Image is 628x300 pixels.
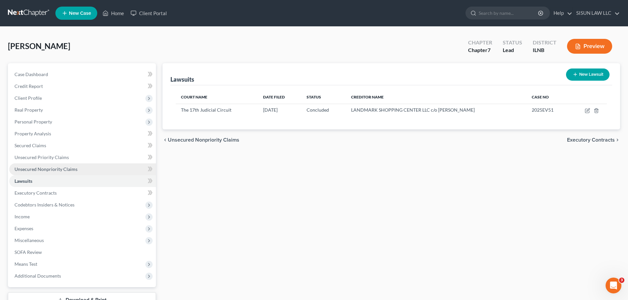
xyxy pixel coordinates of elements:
[15,95,42,101] span: Client Profile
[181,107,231,113] span: The 17th Judicial Circuit
[533,46,556,54] div: ILNB
[307,95,321,99] span: Status
[15,107,43,113] span: Real Property
[181,95,207,99] span: Court Name
[351,107,475,113] span: LANDMARK SHOPPING CENTER LLC c/o [PERSON_NAME]
[619,278,624,283] span: 3
[15,178,32,184] span: Lawsuits
[15,131,51,136] span: Property Analysis
[15,166,77,172] span: Unsecured Nonpriority Claims
[9,175,156,187] a: Lawsuits
[9,151,156,163] a: Unsecured Priority Claims
[573,7,620,19] a: SISUN LAW LLC
[9,163,156,175] a: Unsecured Nonpriority Claims
[566,68,610,81] button: New Lawsuit
[567,39,612,54] button: Preview
[9,128,156,140] a: Property Analysis
[163,137,168,143] i: chevron_left
[567,137,620,143] button: Executory Contracts chevron_right
[15,190,57,196] span: Executory Contracts
[263,107,278,113] span: [DATE]
[15,154,69,160] span: Unsecured Priority Claims
[550,7,572,19] a: Help
[567,137,615,143] span: Executory Contracts
[532,107,553,113] span: 2025EV51
[15,71,48,77] span: Case Dashboard
[15,273,61,279] span: Additional Documents
[615,137,620,143] i: chevron_right
[163,137,239,143] button: chevron_left Unsecured Nonpriority Claims
[503,39,522,46] div: Status
[9,80,156,92] a: Credit Report
[351,95,384,99] span: Creditor Name
[8,41,70,51] span: [PERSON_NAME]
[263,95,285,99] span: Date Filed
[9,140,156,151] a: Secured Claims
[15,83,43,89] span: Credit Report
[533,39,556,46] div: District
[15,119,52,124] span: Personal Property
[488,47,491,53] span: 7
[15,237,44,243] span: Miscellaneous
[468,39,492,46] div: Chapter
[15,249,42,255] span: SOFA Review
[503,46,522,54] div: Lead
[468,46,492,54] div: Chapter
[15,143,46,148] span: Secured Claims
[170,75,194,83] div: Lawsuits
[127,7,170,19] a: Client Portal
[479,7,539,19] input: Search by name...
[15,226,33,231] span: Expenses
[69,11,91,16] span: New Case
[168,137,239,143] span: Unsecured Nonpriority Claims
[99,7,127,19] a: Home
[606,278,621,293] iframe: Intercom live chat
[307,107,329,113] span: Concluded
[9,187,156,199] a: Executory Contracts
[15,261,37,267] span: Means Test
[532,95,549,99] span: Case No
[15,202,75,207] span: Codebtors Insiders & Notices
[15,214,30,219] span: Income
[9,246,156,258] a: SOFA Review
[9,68,156,80] a: Case Dashboard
